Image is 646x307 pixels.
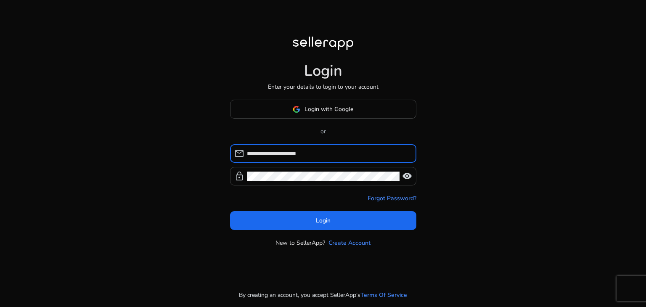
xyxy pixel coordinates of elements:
span: visibility [402,171,412,181]
button: Login with Google [230,100,416,119]
p: New to SellerApp? [275,238,325,247]
p: or [230,127,416,136]
span: lock [234,171,244,181]
h1: Login [304,62,342,80]
p: Enter your details to login to your account [268,82,379,91]
span: mail [234,148,244,159]
span: Login with Google [304,105,353,114]
span: Login [316,216,331,225]
a: Forgot Password? [368,194,416,203]
img: google-logo.svg [293,106,300,113]
a: Create Account [328,238,371,247]
a: Terms Of Service [360,291,407,299]
button: Login [230,211,416,230]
